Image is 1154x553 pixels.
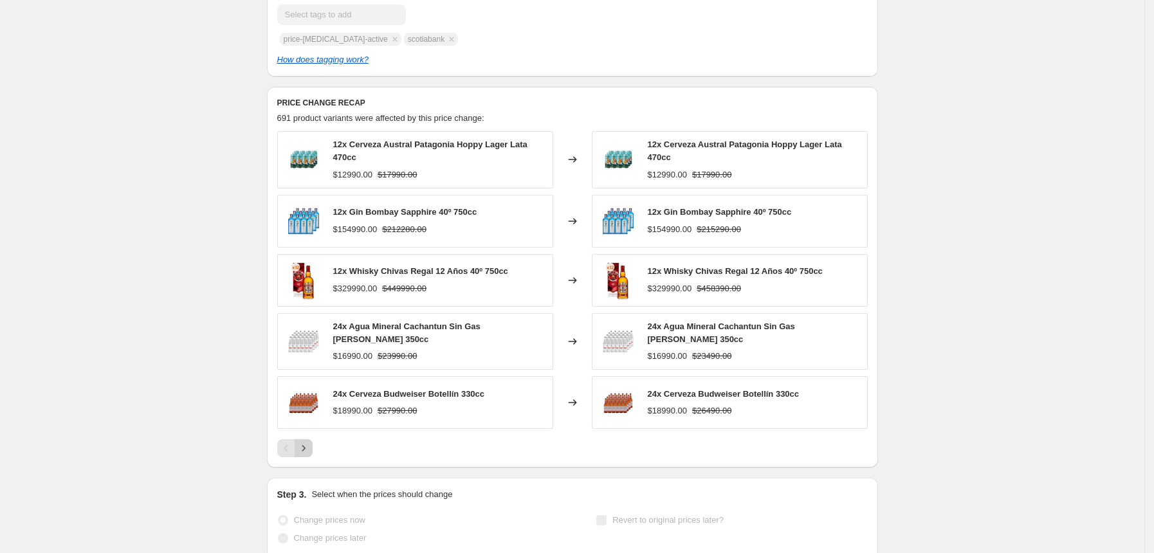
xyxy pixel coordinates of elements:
[311,488,452,501] p: Select when the prices should change
[333,207,477,217] span: 12x Gin Bombay Sapphire 40º 750cc
[648,266,823,276] span: 12x Whisky Chivas Regal 12 Años 40º 750cc
[284,383,323,422] img: FOTOSCERVEZAS85_80x.jpg
[277,5,406,25] input: Select tags to add
[333,389,485,399] span: 24x Cerveza Budweiser Botellín 330cc
[277,55,369,64] a: How does tagging work?
[277,113,484,123] span: 691 product variants were affected by this price change:
[333,322,481,344] span: 24x Agua Mineral Cachantun Sin Gas [PERSON_NAME] 350cc
[284,140,323,179] img: FOTOSCERVEZAS90_80x.jpg
[599,261,637,300] img: Imagenproductoweb_36_40383457-29ef-43d1-8df2-8e4d3e211c2f_80x.png
[648,140,842,162] span: 12x Cerveza Austral Patagonia Hoppy Lager Lata 470cc
[294,533,367,543] span: Change prices later
[284,261,323,300] img: Imagenproductoweb_36_40383457-29ef-43d1-8df2-8e4d3e211c2f_80x.png
[599,140,637,179] img: FOTOSCERVEZAS90_80x.jpg
[599,383,637,422] img: FOTOSCERVEZAS85_80x.jpg
[333,404,372,417] div: $18990.00
[333,223,378,236] div: $154990.00
[648,404,687,417] div: $18990.00
[692,350,731,363] strike: $23490.00
[333,140,527,162] span: 12x Cerveza Austral Patagonia Hoppy Lager Lata 470cc
[333,266,508,276] span: 12x Whisky Chivas Regal 12 Años 40º 750cc
[648,223,692,236] div: $154990.00
[333,168,372,181] div: $12990.00
[599,322,637,361] img: FOTOSMAYORISTAS42_80x.jpg
[382,282,426,295] strike: $449990.00
[648,350,687,363] div: $16990.00
[648,168,687,181] div: $12990.00
[378,168,417,181] strike: $17990.00
[692,404,731,417] strike: $26490.00
[277,439,313,457] nav: Pagination
[648,207,792,217] span: 12x Gin Bombay Sapphire 40º 750cc
[648,322,795,344] span: 24x Agua Mineral Cachantun Sin Gas [PERSON_NAME] 350cc
[382,223,426,236] strike: $212280.00
[277,98,868,108] h6: PRICE CHANGE RECAP
[284,322,323,361] img: FOTOSMAYORISTAS42_80x.jpg
[697,223,741,236] strike: $215290.00
[692,168,731,181] strike: $17990.00
[648,282,692,295] div: $329990.00
[333,282,378,295] div: $329990.00
[295,439,313,457] button: Next
[378,350,417,363] strike: $23990.00
[378,404,417,417] strike: $27990.00
[612,515,724,525] span: Revert to original prices later?
[333,350,372,363] div: $16990.00
[648,389,800,399] span: 24x Cerveza Budweiser Botellín 330cc
[284,202,323,240] img: FOTO_PRODUCTOS_80x.jpg
[697,282,741,295] strike: $458390.00
[277,488,307,501] h2: Step 3.
[294,515,365,525] span: Change prices now
[599,202,637,240] img: FOTO_PRODUCTOS_80x.jpg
